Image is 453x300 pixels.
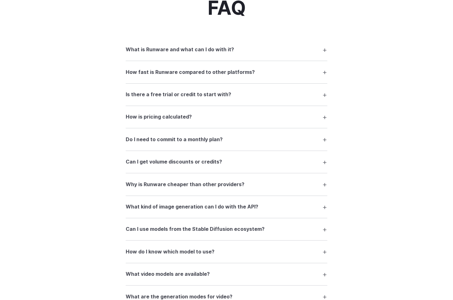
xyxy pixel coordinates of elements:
summary: How fast is Runware compared to other platforms? [126,66,327,78]
h3: What video models are available? [126,270,210,278]
summary: How is pricing calculated? [126,111,327,123]
summary: What is Runware and what can I do with it? [126,44,327,56]
summary: Can I get volume discounts or credits? [126,156,327,168]
h3: Can I use models from the Stable Diffusion ecosystem? [126,225,265,233]
h3: Do I need to commit to a monthly plan? [126,136,223,144]
summary: Is there a free trial or credit to start with? [126,89,327,101]
summary: Why is Runware cheaper than other providers? [126,178,327,190]
h3: How do I know which model to use? [126,248,215,256]
h3: How fast is Runware compared to other platforms? [126,68,255,76]
summary: What video models are available? [126,268,327,280]
summary: Do I need to commit to a monthly plan? [126,133,327,145]
h3: How is pricing calculated? [126,113,192,121]
summary: What kind of image generation can I do with the API? [126,201,327,213]
summary: Can I use models from the Stable Diffusion ecosystem? [126,223,327,235]
h3: What kind of image generation can I do with the API? [126,203,258,211]
summary: How do I know which model to use? [126,246,327,258]
h3: What is Runware and what can I do with it? [126,46,234,54]
h3: Can I get volume discounts or credits? [126,158,222,166]
h3: Why is Runware cheaper than other providers? [126,181,244,189]
h3: Is there a free trial or credit to start with? [126,91,231,99]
